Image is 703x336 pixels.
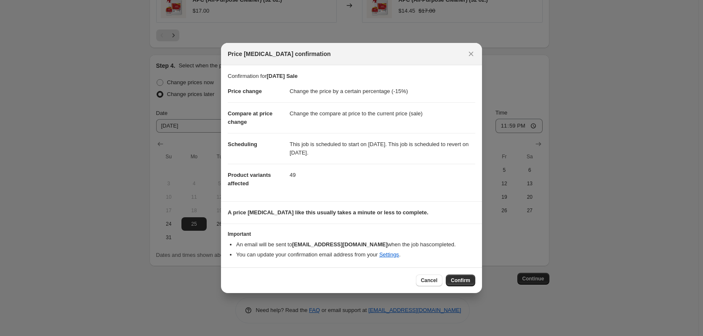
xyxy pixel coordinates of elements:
[465,48,477,60] button: Close
[446,275,475,286] button: Confirm
[236,251,475,259] li: You can update your confirmation email address from your .
[416,275,442,286] button: Cancel
[266,73,297,79] b: [DATE] Sale
[290,164,475,186] dd: 49
[228,50,331,58] span: Price [MEDICAL_DATA] confirmation
[292,241,388,248] b: [EMAIL_ADDRESS][DOMAIN_NAME]
[228,231,475,237] h3: Important
[228,172,271,187] span: Product variants affected
[290,102,475,125] dd: Change the compare at price to the current price (sale)
[228,209,429,216] b: A price [MEDICAL_DATA] like this usually takes a minute or less to complete.
[379,251,399,258] a: Settings
[290,80,475,102] dd: Change the price by a certain percentage (-15%)
[290,133,475,164] dd: This job is scheduled to start on [DATE]. This job is scheduled to revert on [DATE].
[228,72,475,80] p: Confirmation for
[228,110,272,125] span: Compare at price change
[421,277,437,284] span: Cancel
[451,277,470,284] span: Confirm
[236,240,475,249] li: An email will be sent to when the job has completed .
[228,141,257,147] span: Scheduling
[228,88,262,94] span: Price change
